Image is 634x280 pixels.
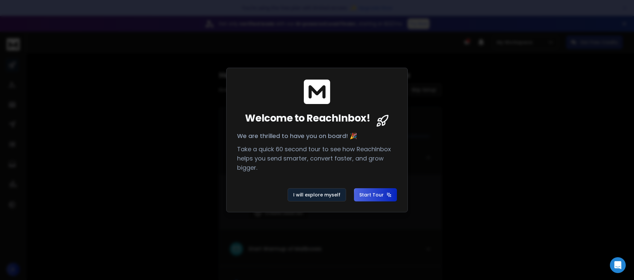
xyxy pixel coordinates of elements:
div: Open Intercom Messenger [610,257,626,273]
p: Take a quick 60 second tour to see how ReachInbox helps you send smarter, convert faster, and gro... [237,145,397,172]
span: Start Tour [359,192,392,198]
button: I will explore myself [288,188,346,201]
button: Start Tour [354,188,397,201]
p: We are thrilled to have you on board! 🎉 [237,131,397,141]
span: Welcome to ReachInbox! [245,112,370,124]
